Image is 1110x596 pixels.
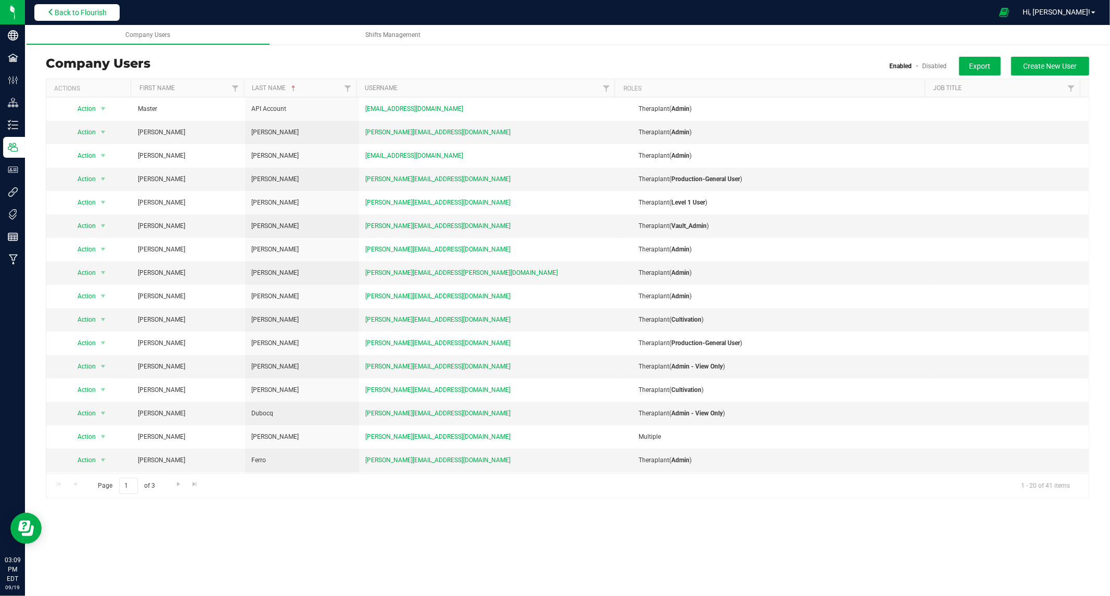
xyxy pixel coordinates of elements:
[251,362,299,372] span: [PERSON_NAME]
[618,268,934,278] div: ( )
[672,152,690,159] b: Admin
[97,219,110,233] span: select
[138,245,185,255] span: [PERSON_NAME]
[618,245,934,255] div: ( )
[365,84,398,92] a: Username
[8,232,18,242] inline-svg: Reports
[138,128,185,137] span: [PERSON_NAME]
[365,362,511,372] span: [PERSON_NAME][EMAIL_ADDRESS][DOMAIN_NAME]
[890,62,912,70] a: Enabled
[97,125,110,140] span: select
[618,151,934,161] div: ( )
[97,242,110,257] span: select
[365,432,511,442] span: [PERSON_NAME][EMAIL_ADDRESS][DOMAIN_NAME]
[251,151,299,161] span: [PERSON_NAME]
[97,148,110,163] span: select
[97,383,110,397] span: select
[68,289,97,303] span: Action
[138,221,185,231] span: [PERSON_NAME]
[138,291,185,301] span: [PERSON_NAME]
[618,455,934,465] div: ( )
[251,291,299,301] span: [PERSON_NAME]
[252,84,298,92] a: Last Name
[251,385,299,395] span: [PERSON_NAME]
[8,30,18,41] inline-svg: Company
[97,359,110,374] span: select
[672,222,707,230] b: Vault_Admin
[138,385,185,395] span: [PERSON_NAME]
[639,293,670,300] span: Theraplant
[969,62,991,70] span: Export
[639,363,670,370] span: Theraplant
[1024,62,1077,70] span: Create New User
[97,429,110,444] span: select
[365,104,463,114] span: [EMAIL_ADDRESS][DOMAIN_NAME]
[68,453,97,467] span: Action
[672,410,723,417] b: Admin - View Only
[639,269,670,276] span: Theraplant
[365,315,511,325] span: [PERSON_NAME][EMAIL_ADDRESS][DOMAIN_NAME]
[10,513,42,544] iframe: Resource center
[639,456,670,464] span: Theraplant
[1011,57,1089,75] button: Create New User
[365,128,511,137] span: [PERSON_NAME][EMAIL_ADDRESS][DOMAIN_NAME]
[46,57,150,70] h3: Company Users
[138,268,185,278] span: [PERSON_NAME]
[639,105,670,112] span: Theraplant
[34,4,120,21] button: Back to Flourish
[68,359,97,374] span: Action
[8,142,18,153] inline-svg: Users
[365,455,511,465] span: [PERSON_NAME][EMAIL_ADDRESS][DOMAIN_NAME]
[97,336,110,350] span: select
[672,316,702,323] b: Cultivation
[618,338,934,348] div: ( )
[251,409,273,419] span: Dubocq
[68,219,97,233] span: Action
[68,125,97,140] span: Action
[8,164,18,175] inline-svg: User Roles
[8,75,18,85] inline-svg: Configuration
[251,245,299,255] span: [PERSON_NAME]
[615,79,925,97] th: Roles
[54,85,127,92] div: Actions
[672,199,706,206] b: Level 1 User
[89,478,164,494] span: Page of 3
[1013,478,1078,493] span: 1 - 20 of 41 items
[68,429,97,444] span: Action
[639,129,670,136] span: Theraplant
[138,362,185,372] span: [PERSON_NAME]
[97,265,110,280] span: select
[365,268,558,278] span: [PERSON_NAME][EMAIL_ADDRESS][PERSON_NAME][DOMAIN_NAME]
[365,385,511,395] span: [PERSON_NAME][EMAIL_ADDRESS][DOMAIN_NAME]
[138,455,185,465] span: [PERSON_NAME]
[618,221,934,231] div: ( )
[618,198,934,208] div: ( )
[68,336,97,350] span: Action
[672,105,690,112] b: Admin
[639,433,661,440] span: Multiple
[365,198,511,208] span: [PERSON_NAME][EMAIL_ADDRESS][DOMAIN_NAME]
[171,478,186,492] a: Go to the next page
[8,53,18,63] inline-svg: Facilities
[639,410,670,417] span: Theraplant
[618,104,934,114] div: ( )
[251,455,266,465] span: Ferro
[68,242,97,257] span: Action
[251,268,299,278] span: [PERSON_NAME]
[251,338,299,348] span: [PERSON_NAME]
[5,584,20,591] p: 09/19
[97,289,110,303] span: select
[959,57,1001,75] button: Export
[672,456,690,464] b: Admin
[618,291,934,301] div: ( )
[1023,8,1090,16] span: Hi, [PERSON_NAME]!
[187,478,202,492] a: Go to the last page
[639,316,670,323] span: Theraplant
[8,254,18,264] inline-svg: Manufacturing
[97,172,110,186] span: select
[639,222,670,230] span: Theraplant
[251,174,299,184] span: [PERSON_NAME]
[251,221,299,231] span: [PERSON_NAME]
[1063,79,1080,97] a: Filter
[365,409,511,419] span: [PERSON_NAME][EMAIL_ADDRESS][DOMAIN_NAME]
